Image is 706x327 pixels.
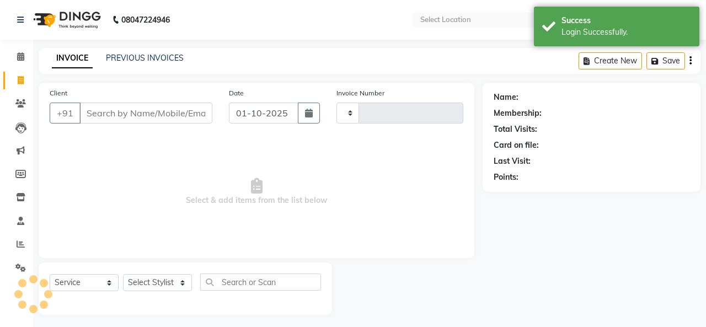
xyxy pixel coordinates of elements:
[50,137,463,247] span: Select & add items from the list below
[121,4,170,35] b: 08047224946
[494,92,518,103] div: Name:
[579,52,642,69] button: Create New
[494,108,542,119] div: Membership:
[420,14,471,25] div: Select Location
[561,15,691,26] div: Success
[229,88,244,98] label: Date
[494,171,518,183] div: Points:
[336,88,384,98] label: Invoice Number
[646,52,685,69] button: Save
[106,53,184,63] a: PREVIOUS INVOICES
[79,103,212,124] input: Search by Name/Mobile/Email/Code
[28,4,104,35] img: logo
[494,124,537,135] div: Total Visits:
[52,49,93,68] a: INVOICE
[200,274,321,291] input: Search or Scan
[561,26,691,38] div: Login Successfully.
[50,88,67,98] label: Client
[50,103,81,124] button: +91
[494,140,539,151] div: Card on file:
[494,156,531,167] div: Last Visit:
